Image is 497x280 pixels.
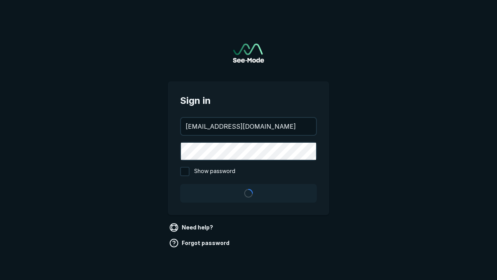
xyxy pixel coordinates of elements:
span: Sign in [180,94,317,108]
input: your@email.com [181,118,316,135]
span: Show password [194,167,235,176]
a: Need help? [168,221,216,234]
img: See-Mode Logo [233,44,264,63]
a: Forgot password [168,237,233,249]
a: Go to sign in [233,44,264,63]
